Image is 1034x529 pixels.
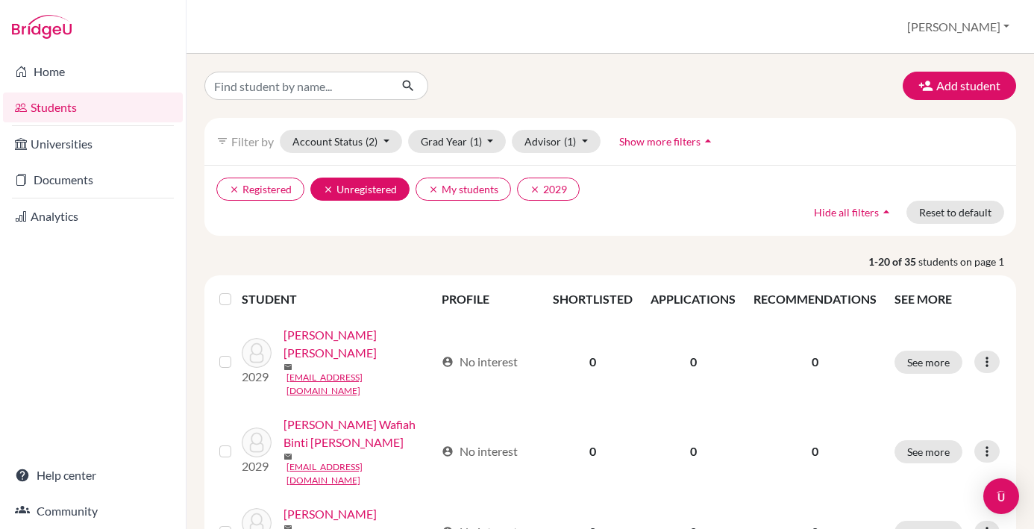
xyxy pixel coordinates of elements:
[894,351,962,374] button: See more
[642,407,745,496] td: 0
[280,130,402,153] button: Account Status(2)
[745,281,886,317] th: RECOMMENDATIONS
[868,254,918,269] strong: 1-20 of 35
[3,57,183,87] a: Home
[242,281,433,317] th: STUDENT
[283,505,377,523] a: [PERSON_NAME]
[442,356,454,368] span: account_circle
[642,317,745,407] td: 0
[242,368,272,386] p: 2029
[903,72,1016,100] button: Add student
[216,135,228,147] i: filter_list
[3,496,183,526] a: Community
[12,15,72,39] img: Bridge-U
[428,184,439,195] i: clear
[216,178,304,201] button: clearRegistered
[983,478,1019,514] div: Open Intercom Messenger
[564,135,576,148] span: (1)
[701,134,715,148] i: arrow_drop_up
[204,72,389,100] input: Find student by name...
[544,317,642,407] td: 0
[753,442,877,460] p: 0
[814,206,879,219] span: Hide all filters
[512,130,601,153] button: Advisor(1)
[323,184,333,195] i: clear
[906,201,1004,224] button: Reset to default
[242,457,272,475] p: 2029
[530,184,540,195] i: clear
[886,281,1010,317] th: SEE MORE
[283,416,435,451] a: [PERSON_NAME] Wafiah Binti [PERSON_NAME]
[607,130,728,153] button: Show more filtersarrow_drop_up
[3,165,183,195] a: Documents
[619,135,701,148] span: Show more filters
[801,201,906,224] button: Hide all filtersarrow_drop_up
[3,201,183,231] a: Analytics
[442,442,518,460] div: No interest
[310,178,410,201] button: clearUnregistered
[442,353,518,371] div: No interest
[442,445,454,457] span: account_circle
[517,178,580,201] button: clear2029
[416,178,511,201] button: clearMy students
[433,281,544,317] th: PROFILE
[544,407,642,496] td: 0
[283,452,292,461] span: mail
[231,134,274,148] span: Filter by
[900,13,1016,41] button: [PERSON_NAME]
[879,204,894,219] i: arrow_drop_up
[286,460,435,487] a: [EMAIL_ADDRESS][DOMAIN_NAME]
[242,428,272,457] img: Ansari , Husnul Wafiah Binti Mohd Kamal
[229,184,239,195] i: clear
[408,130,507,153] button: Grad Year(1)
[918,254,1016,269] span: students on page 1
[283,363,292,372] span: mail
[3,93,183,122] a: Students
[3,129,183,159] a: Universities
[242,338,272,368] img: Aman, Kiana Latifa
[283,326,435,362] a: [PERSON_NAME] [PERSON_NAME]
[470,135,482,148] span: (1)
[544,281,642,317] th: SHORTLISTED
[3,460,183,490] a: Help center
[286,371,435,398] a: [EMAIL_ADDRESS][DOMAIN_NAME]
[753,353,877,371] p: 0
[894,440,962,463] button: See more
[642,281,745,317] th: APPLICATIONS
[366,135,377,148] span: (2)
